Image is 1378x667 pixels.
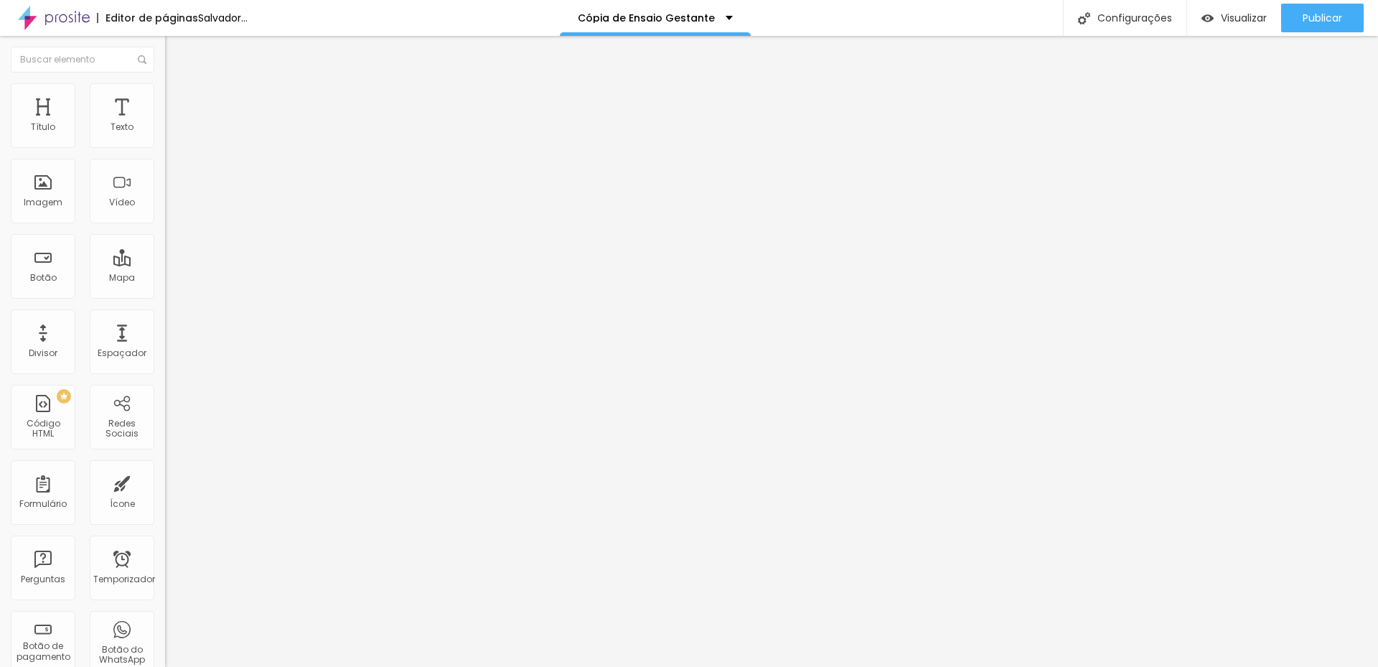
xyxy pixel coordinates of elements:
font: Cópia de Ensaio Gestante [578,11,715,25]
font: Redes Sociais [106,417,139,439]
font: Divisor [29,347,57,359]
img: Ícone [1078,12,1090,24]
font: Texto [111,121,133,133]
font: Formulário [19,498,67,510]
font: Mapa [109,271,135,284]
button: Publicar [1281,4,1364,32]
font: Temporizador [93,573,155,585]
img: view-1.svg [1201,12,1214,24]
font: Botão do WhatsApp [99,643,145,666]
font: Salvador... [198,11,248,25]
font: Perguntas [21,573,65,585]
font: Imagem [24,196,62,208]
font: Ícone [110,498,135,510]
button: Visualizar [1187,4,1281,32]
font: Configurações [1097,11,1172,25]
font: Código HTML [27,417,60,439]
font: Botão de pagamento [17,640,70,662]
font: Espaçador [98,347,146,359]
font: Vídeo [109,196,135,208]
font: Título [31,121,55,133]
font: Visualizar [1221,11,1267,25]
font: Publicar [1303,11,1342,25]
font: Editor de páginas [106,11,198,25]
input: Buscar elemento [11,47,154,73]
font: Botão [30,271,57,284]
img: Ícone [138,55,146,64]
iframe: Editor [165,36,1378,667]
